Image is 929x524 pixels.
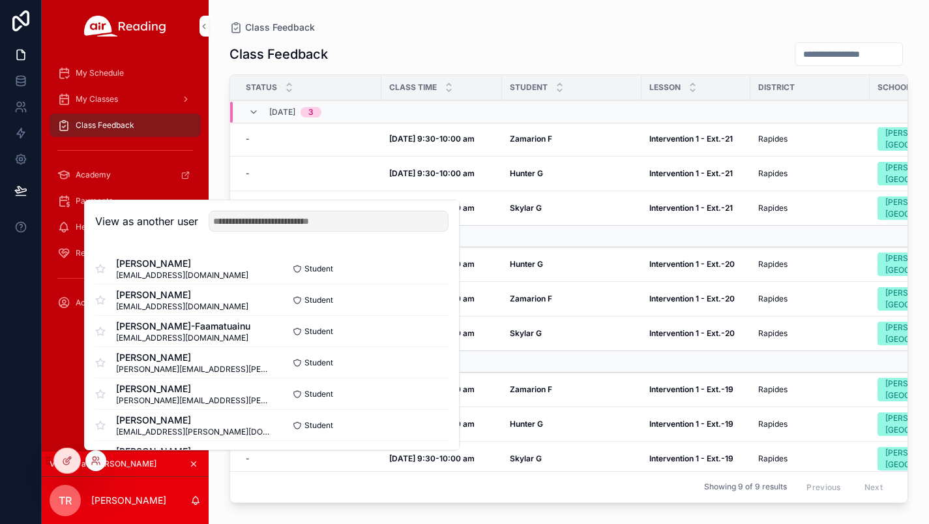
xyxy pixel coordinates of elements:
[510,203,542,213] strong: Skylar G
[758,259,788,270] span: Rapides
[116,288,248,301] span: [PERSON_NAME]
[510,419,543,429] strong: Hunter G
[304,420,333,431] span: Student
[116,382,272,395] span: [PERSON_NAME]
[649,203,743,213] a: Intervention 1 - Ext.-21
[246,168,250,179] span: -
[246,168,374,179] a: -
[389,454,494,464] a: [DATE] 9:30-10:00 am
[304,264,333,274] span: Student
[389,168,494,179] a: [DATE] 9:30-10:00 am
[245,21,315,34] span: Class Feedback
[50,87,201,111] a: My Classes
[91,494,166,507] p: [PERSON_NAME]
[758,203,862,213] a: Rapides
[704,482,787,493] span: Showing 9 of 9 results
[649,259,743,270] a: Intervention 1 - Ext.-20
[229,21,315,34] a: Class Feedback
[50,291,201,315] a: Account
[308,106,314,117] div: 3
[649,454,743,464] a: Intervention 1 - Ext.-19
[389,454,475,463] strong: [DATE] 9:30-10:00 am
[510,454,542,463] strong: Skylar G
[246,454,374,464] a: -
[510,259,634,270] a: Hunter G
[76,298,106,308] span: Account
[510,384,552,394] strong: Zamarion F
[758,203,788,213] span: Rapides
[510,259,543,269] strong: Hunter G
[50,114,201,137] a: Class Feedback
[758,294,862,304] a: Rapides
[246,134,374,144] a: -
[116,351,272,364] span: [PERSON_NAME]
[758,384,788,395] span: Rapides
[649,328,743,339] a: Intervention 1 - Ext.-20
[758,134,788,144] span: Rapides
[649,454,733,463] strong: Intervention 1 - Ext.-19
[84,16,166,37] img: App logo
[649,203,733,213] strong: Intervention 1 - Ext.-21
[510,82,548,93] span: Student
[76,248,149,258] span: Request Substitutes
[510,384,634,395] a: Zamarion F
[246,82,277,93] span: Status
[758,419,788,429] span: Rapides
[116,427,272,437] span: [EMAIL_ADDRESS][PERSON_NAME][DOMAIN_NAME]
[510,134,634,144] a: Zamarion F
[304,295,333,305] span: Student
[510,328,542,338] strong: Skylar G
[649,82,681,93] span: Lesson
[758,259,862,270] a: Rapides
[76,170,111,180] span: Academy
[649,419,733,429] strong: Intervention 1 - Ext.-19
[510,134,552,144] strong: Zamarion F
[50,189,201,213] a: Payments
[649,328,735,338] strong: Intervention 1 - Ext.-20
[758,134,862,144] a: Rapides
[510,294,552,303] strong: Zamarion F
[510,168,543,178] strong: Hunter G
[304,326,333,337] span: Student
[649,168,733,178] strong: Intervention 1 - Ext.-21
[649,168,743,179] a: Intervention 1 - Ext.-21
[389,168,475,178] strong: [DATE] 9:30-10:00 am
[758,384,862,395] a: Rapides
[50,241,201,265] a: Request Substitutes
[758,328,788,339] span: Rapides
[510,328,634,339] a: Skylar G
[649,294,735,303] strong: Intervention 1 - Ext.-20
[76,196,113,206] span: Payments
[510,203,634,213] a: Skylar G
[649,384,733,394] strong: Intervention 1 - Ext.-19
[510,168,634,179] a: Hunter G
[59,493,72,508] span: TR
[389,134,494,144] a: [DATE] 9:30-10:00 am
[758,168,788,179] span: Rapides
[758,454,862,464] a: Rapides
[229,45,328,63] h1: Class Feedback
[758,294,788,304] span: Rapides
[649,134,743,144] a: Intervention 1 - Ext.-21
[76,94,118,104] span: My Classes
[649,134,733,144] strong: Intervention 1 - Ext.-21
[510,454,634,464] a: Skylar G
[116,414,272,427] span: [PERSON_NAME]
[389,82,437,93] span: Class Time
[246,134,250,144] span: -
[758,454,788,464] span: Rapides
[758,82,795,93] span: District
[42,52,209,331] div: scrollable content
[50,61,201,85] a: My Schedule
[116,333,250,343] span: [EMAIL_ADDRESS][DOMAIN_NAME]
[389,134,475,144] strong: [DATE] 9:30-10:00 am
[76,68,124,78] span: My Schedule
[116,257,248,270] span: [PERSON_NAME]
[76,222,120,232] span: Help Center
[304,358,333,368] span: Student
[758,328,862,339] a: Rapides
[95,213,198,229] h2: View as another user
[758,419,862,429] a: Rapides
[50,163,201,187] a: Academy
[116,270,248,281] span: [EMAIL_ADDRESS][DOMAIN_NAME]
